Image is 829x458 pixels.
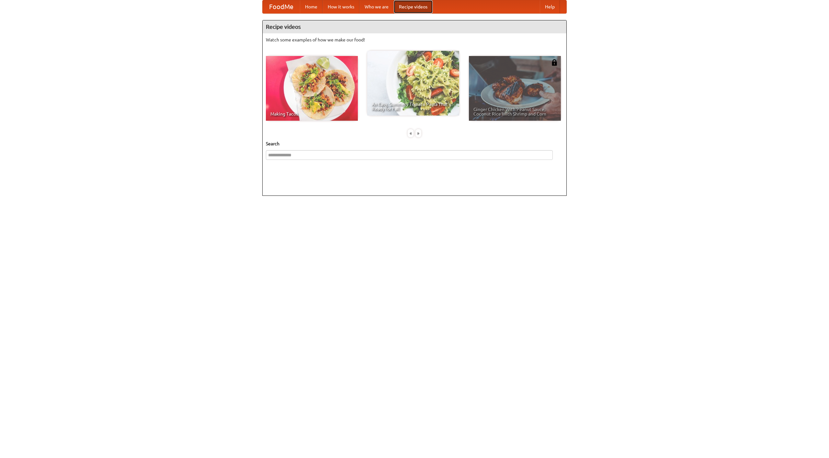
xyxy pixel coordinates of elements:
a: Who we are [359,0,394,13]
h5: Search [266,140,563,147]
div: « [408,129,414,137]
a: How it works [323,0,359,13]
h4: Recipe videos [263,20,566,33]
span: Making Tacos [270,112,353,116]
a: Help [540,0,560,13]
img: 483408.png [551,59,558,66]
a: Making Tacos [266,56,358,121]
a: An Easy, Summery Tomato Pasta That's Ready for Fall [367,51,459,116]
a: Home [300,0,323,13]
a: Recipe videos [394,0,433,13]
p: Watch some examples of how we make our food! [266,37,563,43]
div: » [415,129,421,137]
span: An Easy, Summery Tomato Pasta That's Ready for Fall [372,102,455,111]
a: FoodMe [263,0,300,13]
